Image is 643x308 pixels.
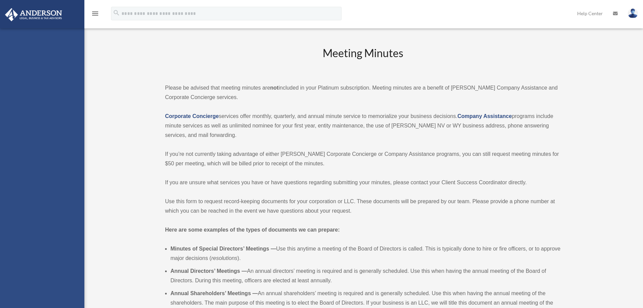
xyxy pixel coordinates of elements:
[91,9,99,18] i: menu
[211,255,237,261] em: resolutions
[165,46,561,74] h2: Meeting Minutes
[165,112,561,140] p: services offer monthly, quarterly, and annual minute service to memorialize your business decisio...
[165,83,561,102] p: Please be advised that meeting minutes are included in your Platinum subscription. Meeting minute...
[457,113,512,119] a: Company Assistance
[628,8,638,18] img: User Pic
[165,113,219,119] a: Corporate Concierge
[170,266,561,285] li: An annual directors’ meeting is required and is generally scheduled. Use this when having the ann...
[165,149,561,168] p: If you’re not currently taking advantage of either [PERSON_NAME] Corporate Concierge or Company A...
[165,178,561,187] p: If you are unsure what services you have or have questions regarding submitting your minutes, ple...
[91,12,99,18] a: menu
[113,9,120,17] i: search
[165,227,340,233] strong: Here are some examples of the types of documents we can prepare:
[170,246,276,252] b: Minutes of Special Directors’ Meetings —
[270,85,278,91] strong: not
[3,8,64,21] img: Anderson Advisors Platinum Portal
[170,290,258,296] b: Annual Shareholders’ Meetings —
[170,268,247,274] b: Annual Directors’ Meetings —
[170,244,561,263] li: Use this anytime a meeting of the Board of Directors is called. This is typically done to hire or...
[165,197,561,216] p: Use this form to request record-keeping documents for your corporation or LLC. These documents wi...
